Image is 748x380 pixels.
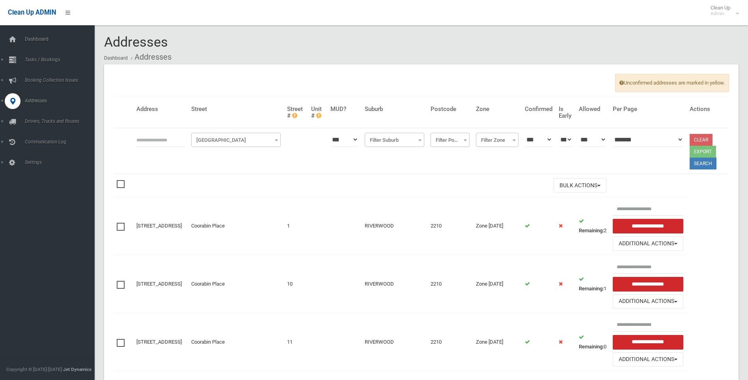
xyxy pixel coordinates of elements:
[193,135,279,146] span: Filter Street
[284,255,308,313] td: 10
[22,77,101,83] span: Booking Collection Issues
[136,281,182,287] a: [STREET_ADDRESS]
[613,352,683,367] button: Additional Actions
[431,106,470,113] h4: Postcode
[433,135,468,146] span: Filter Postcode
[576,197,610,255] td: 2
[690,146,716,158] button: Export
[191,133,281,147] span: Filter Street
[576,255,610,313] td: 1
[22,36,101,42] span: Dashboard
[284,313,308,371] td: 11
[287,106,305,119] h4: Street #
[362,255,427,313] td: RIVERWOOD
[22,160,101,165] span: Settings
[711,11,730,17] small: Admin
[476,133,519,147] span: Filter Zone
[579,344,604,350] strong: Remaining:
[473,313,522,371] td: Zone [DATE]
[613,294,683,309] button: Additional Actions
[554,178,606,193] button: Bulk Actions
[104,34,168,50] span: Addresses
[613,236,683,251] button: Additional Actions
[8,9,56,16] span: Clean Up ADMIN
[22,57,101,62] span: Tasks / Bookings
[330,106,358,113] h4: MUD?
[284,197,308,255] td: 1
[136,339,182,345] a: [STREET_ADDRESS]
[478,135,517,146] span: Filter Zone
[525,106,552,113] h4: Confirmed
[362,313,427,371] td: RIVERWOOD
[362,197,427,255] td: RIVERWOOD
[365,133,424,147] span: Filter Suburb
[365,106,424,113] h4: Suburb
[367,135,422,146] span: Filter Suburb
[188,255,284,313] td: Coorabin Place
[427,197,473,255] td: 2210
[473,255,522,313] td: Zone [DATE]
[613,106,683,113] h4: Per Page
[136,223,182,229] a: [STREET_ADDRESS]
[427,255,473,313] td: 2210
[129,50,172,64] li: Addresses
[690,106,726,113] h4: Actions
[473,197,522,255] td: Zone [DATE]
[579,106,606,113] h4: Allowed
[311,106,324,119] h4: Unit #
[188,313,284,371] td: Coorabin Place
[576,313,610,371] td: 0
[431,133,470,147] span: Filter Postcode
[579,228,604,233] strong: Remaining:
[579,286,604,292] strong: Remaining:
[63,367,91,372] strong: Jet Dynamics
[188,197,284,255] td: Coorabin Place
[136,106,185,113] h4: Address
[6,367,62,372] span: Copyright © [DATE]-[DATE]
[22,98,101,103] span: Addresses
[191,106,281,113] h4: Street
[104,55,128,61] a: Dashboard
[690,158,716,169] button: Search
[427,313,473,371] td: 2210
[476,106,519,113] h4: Zone
[22,139,101,145] span: Communication Log
[559,106,573,119] h4: Is Early
[22,119,101,124] span: Drivers, Trucks and Routes
[615,74,729,92] span: Unconfirmed addresses are marked in yellow.
[690,134,713,146] a: Clear
[707,5,738,17] span: Clean Up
